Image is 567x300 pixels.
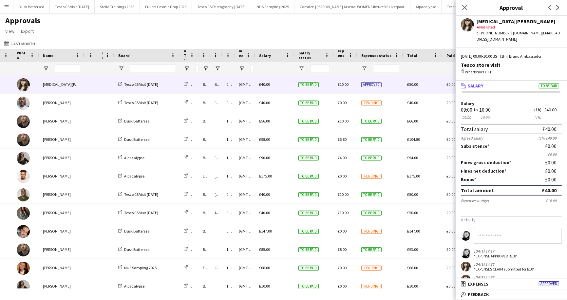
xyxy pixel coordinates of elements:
span: To be paid [298,284,319,289]
label: Fines gross deduction [461,159,511,165]
div: (GMT/BST) [GEOGRAPHIC_DATA] [235,277,255,295]
img: Ali Bangay [17,280,30,293]
div: Brand Ambassador [199,277,211,295]
span: To be paid [298,119,319,124]
span: Pending [361,266,382,271]
div: to [474,107,478,112]
div: £40.00 [542,126,557,132]
span: £68.00 [407,265,418,270]
button: Open Filter Menu [184,66,190,71]
span: To be paid [361,156,382,160]
span: £0.00 [446,265,455,270]
label: Salary [461,101,562,106]
input: Job Title Filter Input [196,65,199,72]
span: £90.00 [259,155,270,160]
div: (GMT/BST) [GEOGRAPHIC_DATA] [235,149,255,167]
div: Total salary [461,126,488,132]
div: Brand Ambassador [199,185,211,203]
span: Name [43,53,53,58]
span: £68.00 [259,265,270,270]
span: Dusk Battersea [124,119,150,123]
div: [PERSON_NAME] [211,167,222,185]
div: [PERSON_NAME] [39,259,84,277]
a: Alpacalypse [118,155,144,160]
span: £10.00 [407,284,418,289]
input: Salary status Filter Input [310,65,330,72]
span: £0.00 [338,284,347,289]
div: [GEOGRAPHIC_DATA] [211,94,222,112]
div: Event Manager [199,259,211,277]
span: 17:00 [226,284,235,289]
button: Open Filter Menu [118,66,124,71]
span: £0.00 [446,155,455,160]
div: (GMT/BST) [GEOGRAPHIC_DATA] [235,259,255,277]
span: 12:00 [226,119,235,123]
span: To be paid [298,101,319,105]
span: Approved [361,82,382,87]
a: Tesco CS Visit [DATE] [118,192,158,197]
span: Pending [361,101,382,105]
span: £85.00 [259,247,270,252]
input: Board Filter Input [130,65,176,72]
a: Dusk Battersea [118,119,150,123]
span: £175.00 [407,174,420,178]
div: (GMT/BST) [GEOGRAPHIC_DATA] [235,222,255,240]
span: Expenses [338,48,346,63]
span: Alpacalypse [124,155,144,160]
span: £0.00 [338,100,347,105]
div: Brand Ambassador [199,149,211,167]
div: Event Manager [199,167,211,185]
span: £40.00 [407,100,418,105]
span: Dusk Battersea [124,137,150,142]
span: Tesco CS Visit [DATE] [124,210,158,215]
span: To be paid [361,247,382,252]
span: Salary [259,53,271,58]
span: £56.00 [259,119,270,123]
span: To be paid [298,229,319,234]
button: Dusk Battersea [13,0,50,13]
span: To be paid [361,211,382,216]
span: £6.80 [338,137,347,142]
span: £50.00 [407,82,418,87]
span: Tesco CS Visit [DATE] [124,82,158,87]
a: Dusk Battersea [184,247,215,252]
h3: Approval [456,3,567,12]
span: £147.00 [407,229,420,234]
img: Yasmin Bird [17,78,30,91]
div: (GMT/BST) [GEOGRAPHIC_DATA] [235,185,255,203]
div: [PERSON_NAME] [211,149,222,167]
span: Pending [361,229,382,234]
div: Broadstairs CT10 [211,75,222,93]
div: Brand Ambassador [199,112,211,130]
div: Aylesbury [211,204,222,222]
a: Dusk Battersea [118,247,150,252]
img: Devante Hinds [17,170,30,183]
div: £10.00 [546,198,562,203]
button: Alpacalypse [410,0,442,13]
div: Brand Ambassador [199,204,211,222]
button: Tesco CS Photography [DATE] [442,0,501,13]
img: Lewis Asquith [17,115,30,128]
div: [MEDICAL_DATA][PERSON_NAME] [39,75,84,93]
div: £0.00 [545,143,562,149]
div: [PERSON_NAME] [211,185,222,203]
span: £0.00 [446,174,455,178]
span: £147.00 [259,229,272,234]
a: Alpacalypse Craft beer [184,174,227,178]
div: Broadstairs CT10 [461,69,562,75]
label: Fines net deduction [461,168,506,174]
span: £40.00 [259,210,270,215]
span: To be paid [298,192,319,197]
a: View [3,27,17,35]
div: [DATE] 14:36 [474,262,535,267]
span: To be paid [361,192,382,197]
span: Job Title [184,38,187,73]
div: [PERSON_NAME] [39,94,84,112]
a: Dusk Battersea [184,229,215,234]
app-user-avatar: Janeann Ferguson [461,249,471,258]
button: Last Month [3,40,36,47]
button: Open Filter Menu [203,66,209,71]
div: Brand Ambassador [199,240,211,258]
a: Tesco store visit [184,82,216,87]
div: 1h [534,115,541,120]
